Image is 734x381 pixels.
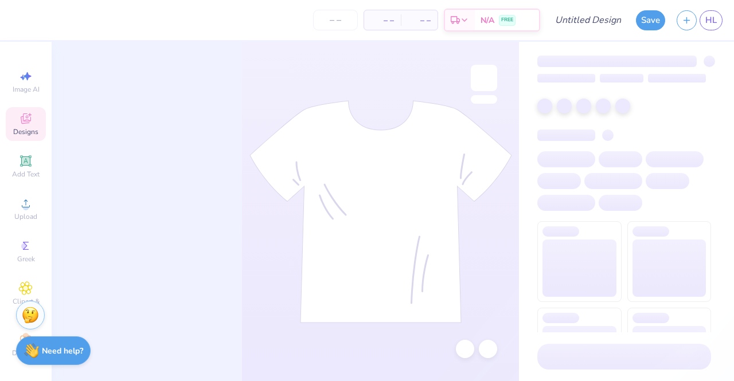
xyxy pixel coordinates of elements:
[546,9,630,32] input: Untitled Design
[12,348,40,358] span: Decorate
[371,14,394,26] span: – –
[249,100,512,323] img: tee-skeleton.svg
[17,254,35,264] span: Greek
[13,127,38,136] span: Designs
[408,14,431,26] span: – –
[313,10,358,30] input: – –
[14,212,37,221] span: Upload
[6,297,46,315] span: Clipart & logos
[12,170,40,179] span: Add Text
[700,10,723,30] a: HL
[42,345,83,356] strong: Need help?
[13,85,40,94] span: Image AI
[636,10,665,30] button: Save
[705,14,717,27] span: HL
[501,16,513,24] span: FREE
[481,14,494,26] span: N/A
